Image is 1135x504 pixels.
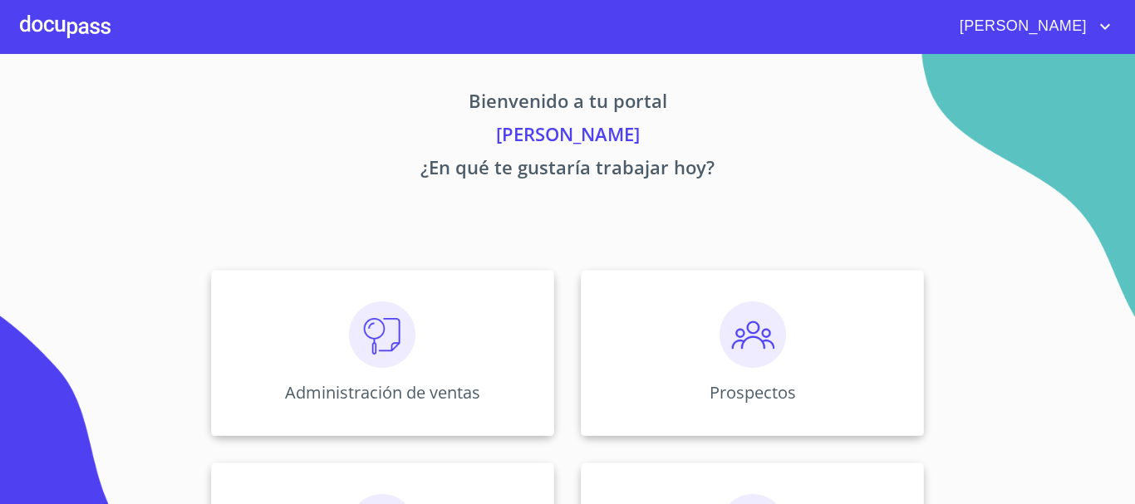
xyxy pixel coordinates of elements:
[56,154,1079,187] p: ¿En qué te gustaría trabajar hoy?
[947,13,1095,40] span: [PERSON_NAME]
[56,87,1079,120] p: Bienvenido a tu portal
[710,381,796,404] p: Prospectos
[947,13,1115,40] button: account of current user
[720,301,786,368] img: prospectos.png
[56,120,1079,154] p: [PERSON_NAME]
[285,381,480,404] p: Administración de ventas
[349,301,415,368] img: consulta.png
